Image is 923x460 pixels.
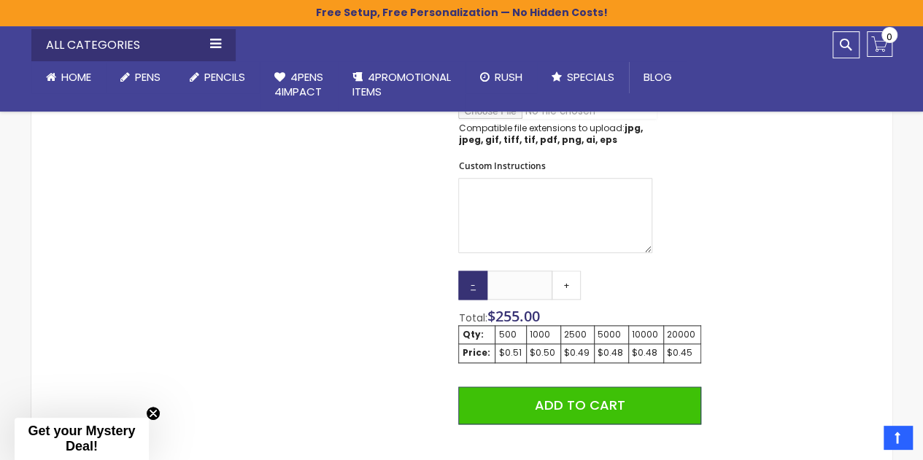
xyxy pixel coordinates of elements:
[458,122,642,146] strong: jpg, jpeg, gif, tiff, tif, pdf, png, ai, eps
[495,306,539,326] span: 255.00
[31,29,236,61] div: All Categories
[535,396,625,414] span: Add to Cart
[598,347,625,359] div: $0.48
[867,31,892,57] a: 0
[106,61,175,93] a: Pens
[887,30,892,44] span: 0
[274,69,323,99] span: 4Pens 4impact
[458,160,545,172] span: Custom Instructions
[644,69,672,85] span: Blog
[352,69,451,99] span: 4PROMOTIONAL ITEMS
[260,61,338,109] a: 4Pens4impact
[487,306,539,326] span: $
[632,329,660,340] div: 10000
[495,69,522,85] span: Rush
[458,386,700,424] button: Add to Cart
[462,346,490,359] strong: Price:
[204,69,245,85] span: Pencils
[498,347,522,359] div: $0.51
[667,329,698,340] div: 20000
[135,69,161,85] span: Pens
[632,347,660,359] div: $0.48
[530,347,557,359] div: $0.50
[667,347,698,359] div: $0.45
[146,406,161,421] button: Close teaser
[458,122,652,146] p: Compatible file extensions to upload:
[629,61,687,93] a: Blog
[338,61,466,109] a: 4PROMOTIONALITEMS
[28,424,135,453] span: Get your Mystery Deal!
[564,329,592,340] div: 2500
[61,69,91,85] span: Home
[598,329,625,340] div: 5000
[567,69,614,85] span: Specials
[564,347,592,359] div: $0.49
[498,329,522,340] div: 500
[884,426,912,449] a: Top
[458,270,487,300] a: -
[530,329,557,340] div: 1000
[552,270,581,300] a: +
[15,418,149,460] div: Get your Mystery Deal!Close teaser
[466,61,537,93] a: Rush
[462,328,483,340] strong: Qty:
[537,61,629,93] a: Specials
[458,311,487,325] span: Total:
[31,61,106,93] a: Home
[175,61,260,93] a: Pencils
